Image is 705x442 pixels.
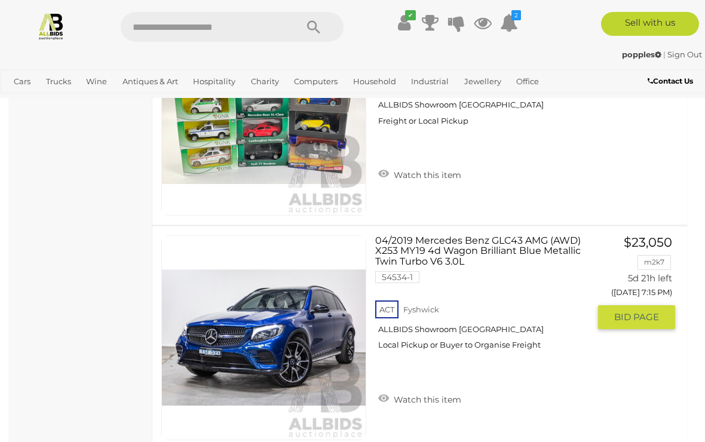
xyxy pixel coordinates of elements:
[624,235,672,250] span: $23,050
[37,12,65,40] img: Allbids.com.au
[667,50,702,59] a: Sign Out
[614,311,659,323] span: BID PAGE
[648,76,693,85] b: Contact Us
[81,72,112,91] a: Wine
[511,10,521,20] i: 2
[289,72,342,91] a: Computers
[348,72,401,91] a: Household
[41,72,76,91] a: Trucks
[598,305,675,329] button: BID PAGE
[384,235,589,360] a: 04/2019 Mercedes Benz GLC43 AMG (AWD) X253 MY19 4d Wagon Brilliant Blue Metallic Twin Turbo V6 3....
[162,236,366,440] img: 54534-1a_ex.jpg
[162,11,366,215] img: 53086-27a.jpeg
[375,165,464,183] a: Watch this item
[391,394,461,405] span: Watch this item
[459,72,506,91] a: Jewellery
[284,12,344,42] button: Search
[648,75,696,88] a: Contact Us
[500,12,518,33] a: 2
[607,235,675,330] a: $23,050 m2k7 5d 21h left ([DATE] 7:15 PM) BID PAGE
[395,12,413,33] a: ✔
[375,389,464,407] a: Watch this item
[391,170,461,180] span: Watch this item
[406,72,453,91] a: Industrial
[9,72,35,91] a: Cars
[663,50,666,59] span: |
[246,72,284,91] a: Charity
[405,10,416,20] i: ✔
[511,72,544,91] a: Office
[188,72,240,91] a: Hospitality
[601,12,699,36] a: Sell with us
[118,72,183,91] a: Antiques & Art
[49,91,143,111] a: [GEOGRAPHIC_DATA]
[384,11,589,135] a: Twelve Boxed Diecast Vehicles Including Ford Mustang, Subaru, Smart Car, Audi TT Roadster, Lambor...
[622,50,661,59] strong: popples
[9,91,43,111] a: Sports
[622,50,663,59] a: popples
